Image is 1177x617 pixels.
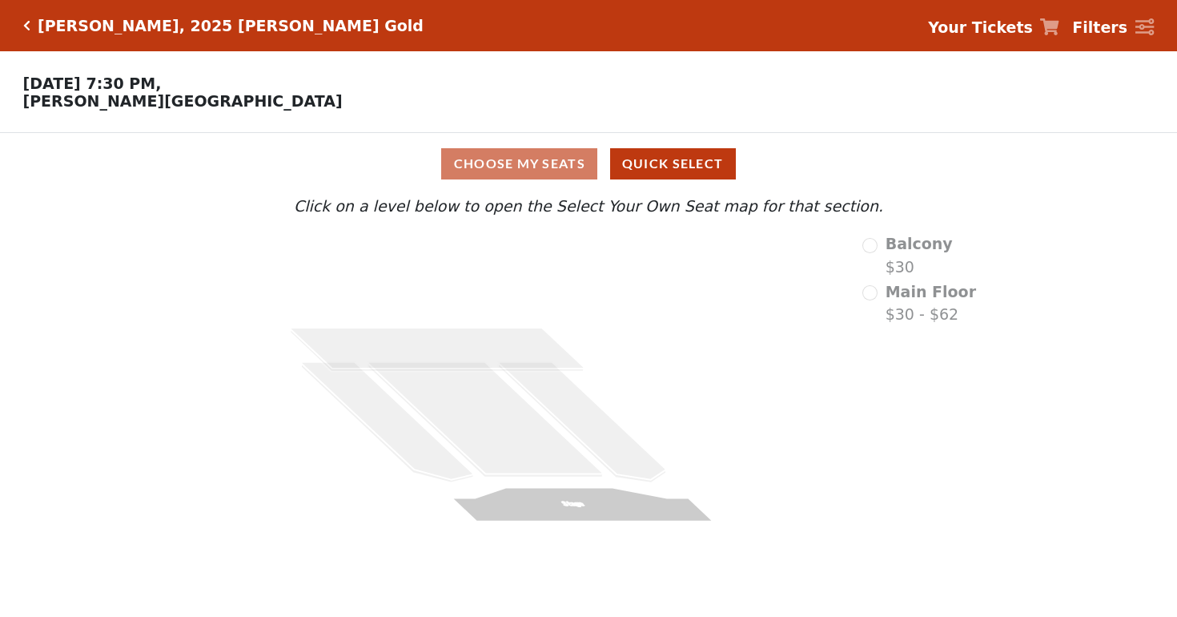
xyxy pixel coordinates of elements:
text: Stage [560,501,586,507]
label: $30 [886,232,953,278]
strong: Your Tickets [928,18,1033,36]
strong: Filters [1072,18,1127,36]
h5: [PERSON_NAME], 2025 [PERSON_NAME] Gold [38,17,424,35]
a: Filters [1072,16,1154,39]
label: $30 - $62 [886,280,976,326]
a: Click here to go back to filters [23,20,30,31]
span: Main Floor [886,283,976,300]
g: Balcony - Seats Available: 0 [290,328,584,371]
span: Balcony [886,235,953,252]
button: Quick Select [610,148,736,179]
g: Main Floor - Seats Available: 0 [301,362,666,483]
p: Click on a level below to open the Select Your Own Seat map for that section. [159,195,1018,218]
a: Your Tickets [928,16,1059,39]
